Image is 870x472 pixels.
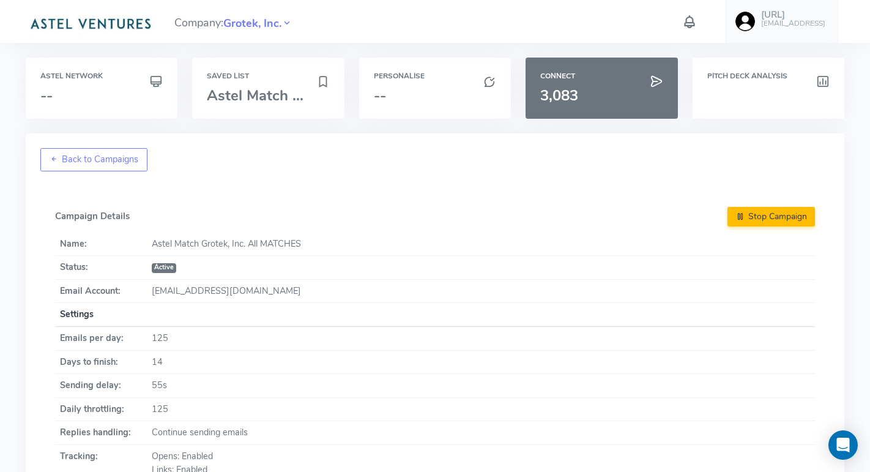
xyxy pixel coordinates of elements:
td: Continue sending emails [147,421,816,445]
span: Active [152,263,177,273]
th: Replies handling: [55,421,147,445]
td: [EMAIL_ADDRESS][DOMAIN_NAME] [147,279,816,303]
h6: Saved List [207,72,330,80]
h6: Personalise [374,72,497,80]
th: Email Account: [55,279,147,303]
th: Sending delay: [55,374,147,398]
button: Stop Campaign [727,207,816,227]
span: 3,083 [540,86,578,105]
td: 14 [147,350,816,374]
th: Settings [55,303,816,327]
h6: Pitch Deck Analysis [707,72,830,80]
th: Emails per day: [55,326,147,350]
h6: [EMAIL_ADDRESS] [761,20,825,28]
span: -- [40,86,53,105]
h5: [URL] [761,10,825,20]
div: Opens: Enabled [152,450,811,463]
th: Status: [55,256,147,280]
h6: Connect [540,72,663,80]
span: Grotek, Inc. [223,15,281,32]
th: Name: [55,233,147,256]
span: Astel Match ... [207,86,303,105]
td: 55s [147,374,816,398]
span: Company: [174,11,292,32]
td: Astel Match Grotek, Inc. All MATCHES [147,233,816,256]
h6: Astel Network [40,72,163,80]
h5: Campaign Details [55,207,816,227]
th: Daily throttling: [55,397,147,421]
div: Open Intercom Messenger [828,430,858,460]
td: 125 [147,397,816,421]
a: Back to Campaigns [40,148,148,171]
a: Grotek, Inc. [223,15,281,30]
th: Days to finish: [55,350,147,374]
span: -- [374,86,386,105]
img: user-image [735,12,755,31]
td: 125 [147,326,816,350]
